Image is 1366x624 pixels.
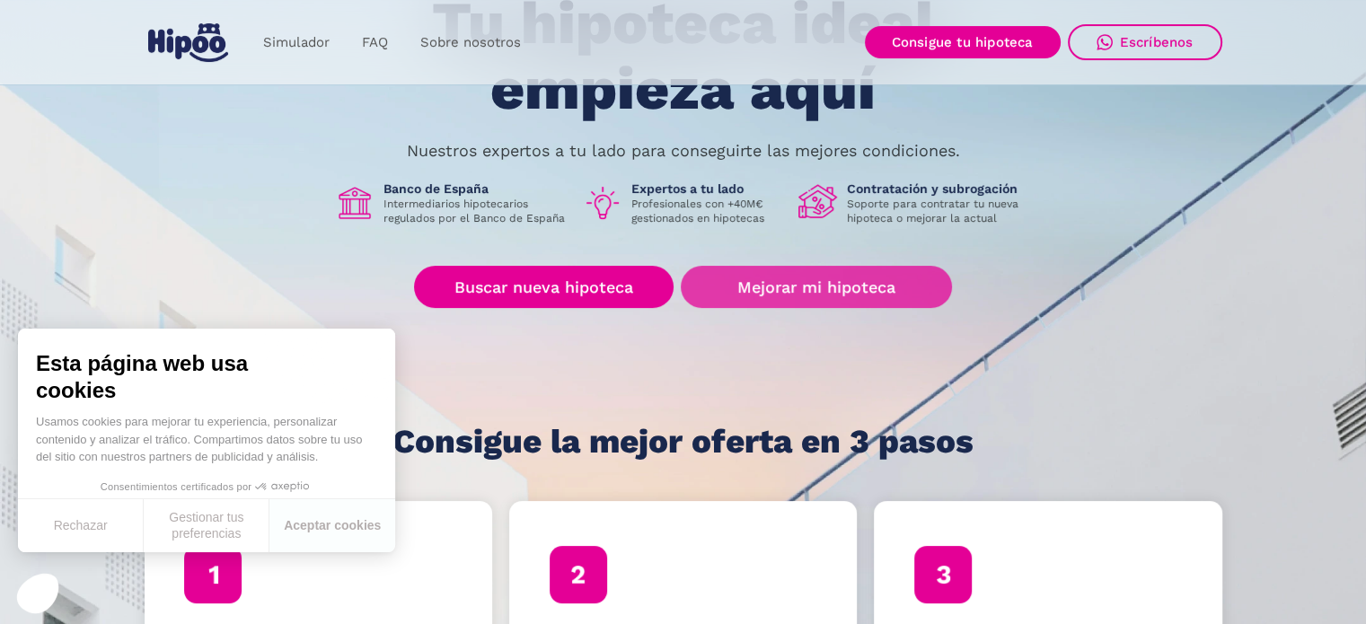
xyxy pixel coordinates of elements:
[865,26,1061,58] a: Consigue tu hipoteca
[392,424,974,460] h1: Consigue la mejor oferta en 3 pasos
[1068,24,1222,60] a: Escríbenos
[681,266,951,308] a: Mejorar mi hipoteca
[346,25,404,60] a: FAQ
[407,144,960,158] p: Nuestros expertos a tu lado para conseguirte las mejores condiciones.
[847,197,1032,225] p: Soporte para contratar tu nueva hipoteca o mejorar la actual
[847,180,1032,197] h1: Contratación y subrogación
[414,266,674,308] a: Buscar nueva hipoteca
[383,180,568,197] h1: Banco de España
[145,16,233,69] a: home
[383,197,568,225] p: Intermediarios hipotecarios regulados por el Banco de España
[247,25,346,60] a: Simulador
[1120,34,1194,50] div: Escríbenos
[404,25,537,60] a: Sobre nosotros
[631,180,784,197] h1: Expertos a tu lado
[631,197,784,225] p: Profesionales con +40M€ gestionados en hipotecas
